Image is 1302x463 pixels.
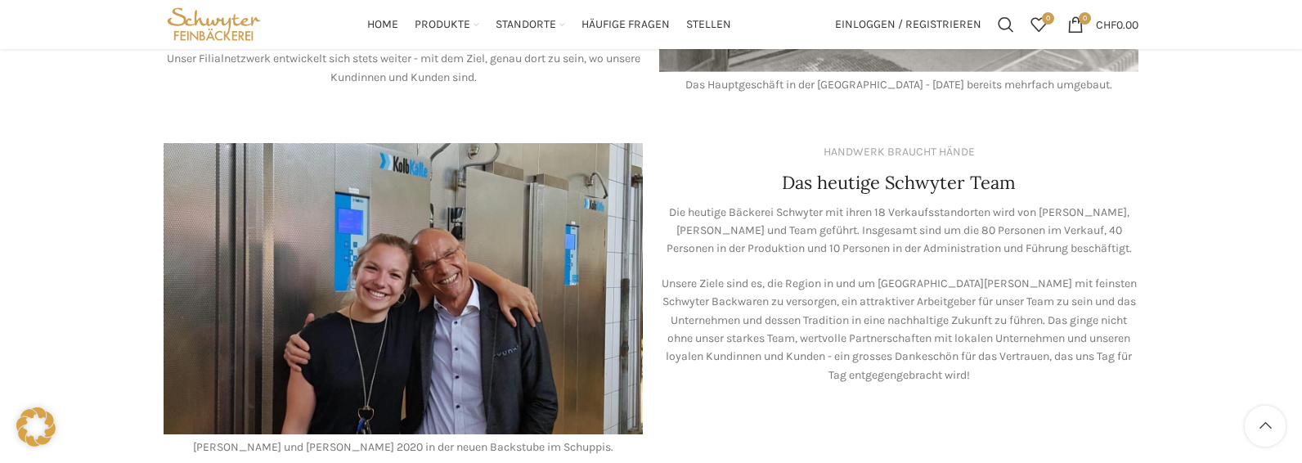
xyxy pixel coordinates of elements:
a: Stellen [686,8,731,41]
p: Die heutige Bäckerei Schwyter mit ihren 18 Verkaufsstandorten wird von [PERSON_NAME], [PERSON_NAM... [659,204,1138,258]
a: Scroll to top button [1245,406,1286,447]
div: Meine Wunschliste [1022,8,1055,41]
a: Suchen [990,8,1022,41]
a: Site logo [164,16,264,30]
p: [PERSON_NAME] und [PERSON_NAME] 2020 in der neuen Backstube im Schuppis. [164,438,643,456]
span: 0 [1042,12,1054,25]
div: HANDWERK BRAUCHT HÄNDE [824,143,975,161]
span: 0 [1079,12,1091,25]
span: CHF [1096,17,1116,31]
div: Main navigation [272,8,827,41]
a: Häufige Fragen [581,8,670,41]
a: 0 CHF0.00 [1059,8,1147,41]
a: 0 [1022,8,1055,41]
span: Einloggen / Registrieren [835,19,981,30]
bdi: 0.00 [1096,17,1138,31]
span: Home [367,17,398,33]
span: Das Hauptgeschäft in der [GEOGRAPHIC_DATA] - [DATE] bereits mehrfach umgebaut. [685,78,1112,92]
a: Einloggen / Registrieren [827,8,990,41]
h4: Das heutige Schwyter Team [782,170,1016,196]
span: Häufige Fragen [581,17,670,33]
p: Unsere Ziele sind es, die Region in und um [GEOGRAPHIC_DATA][PERSON_NAME] mit feinsten Schwyter B... [659,275,1138,384]
a: Produkte [415,8,479,41]
span: Produkte [415,17,470,33]
span: Stellen [686,17,731,33]
span: Standorte [496,17,556,33]
a: Home [367,8,398,41]
a: Standorte [496,8,565,41]
span: Unser Filialnetzwerk entwickelt sich stets weiter - mit dem Ziel, genau dort zu sein, wo unsere K... [167,52,640,83]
